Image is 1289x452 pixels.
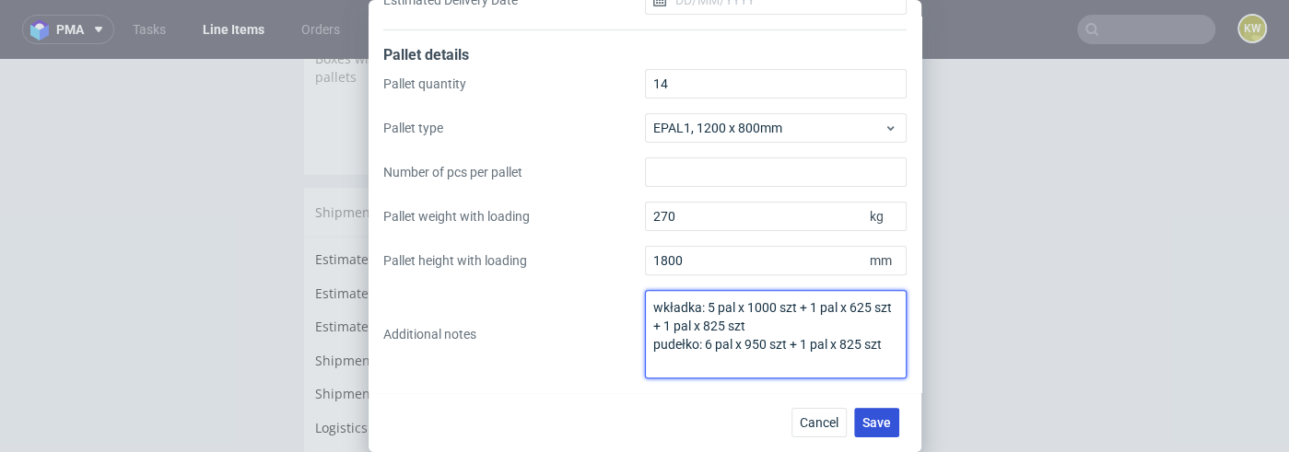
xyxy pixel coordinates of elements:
td: Estimated Shipment Cost [315,224,537,258]
td: Unknown [537,257,769,291]
a: Download PDF [448,40,558,80]
textarea: wkładka: 5 pal x 1000 szt + 1 pal x 625 szt + 1 pal x 825 szt pudełko: 6 pal x 950 szt + 1 pal x ... [645,290,907,378]
span: EPAL1, 1200 x 800mm [653,119,885,137]
span: mm [866,248,903,273]
td: Unknown [537,224,769,258]
td: package [537,324,769,358]
button: Manage shipments [646,141,768,167]
span: Save [862,416,891,429]
span: Cancel [800,416,838,429]
label: Additional notes [383,325,645,343]
div: Pallet details [383,45,907,69]
button: Send to VMA [558,47,658,73]
td: 1 [537,291,769,325]
label: Pallet type [383,119,645,137]
label: Pallet quantity [383,75,645,93]
span: kg [866,203,903,229]
div: Shipment [304,130,779,178]
button: Cancel [791,408,847,437]
td: Shipment Type [315,324,537,358]
td: Estimated Shipment Quantity [315,190,537,224]
button: Save [854,408,899,437]
label: Pallet weight with loading [383,207,645,226]
label: Pallet height with loading [383,251,645,270]
td: Unknown [537,190,769,224]
td: Shipment Quantity [315,291,537,325]
td: Estimated Total weight [315,257,537,291]
td: Logistics Team Comment [315,358,537,400]
button: Send to QMS [658,47,757,73]
label: Number of pcs per pallet [383,163,645,181]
